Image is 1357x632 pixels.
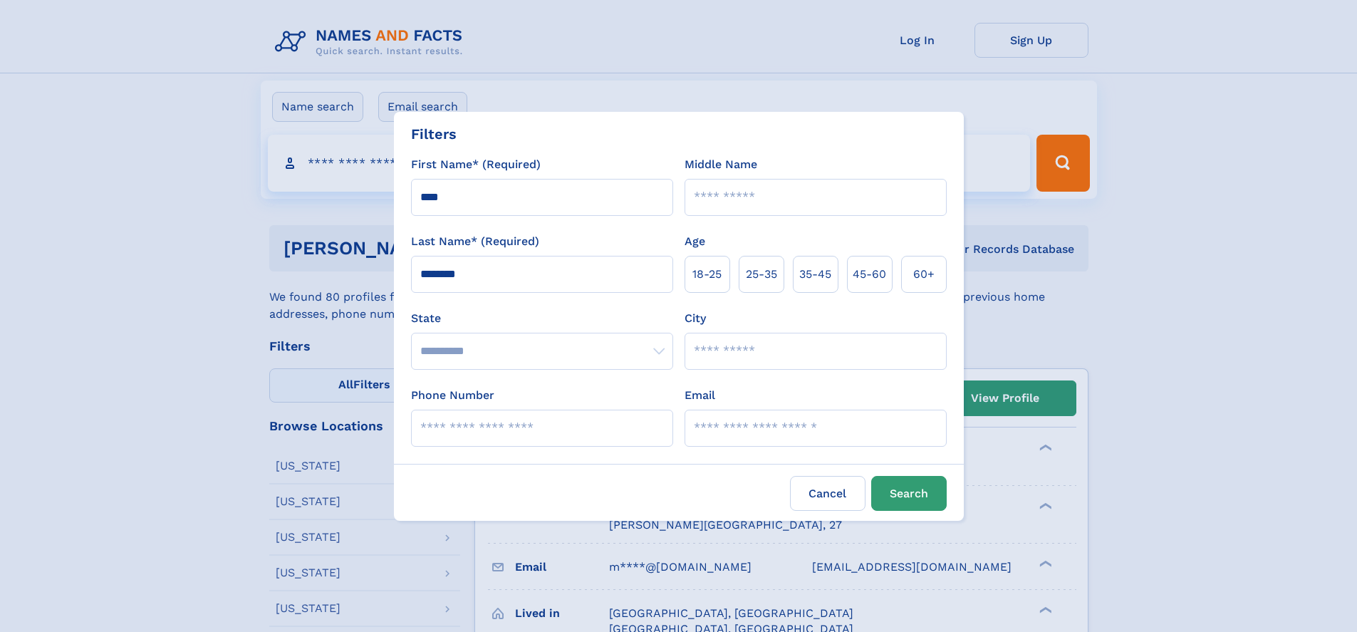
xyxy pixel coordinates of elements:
label: Email [685,387,715,404]
label: Last Name* (Required) [411,233,539,250]
label: City [685,310,706,327]
div: Filters [411,123,457,145]
span: 60+ [913,266,935,283]
span: 18‑25 [692,266,722,283]
label: First Name* (Required) [411,156,541,173]
span: 45‑60 [853,266,886,283]
button: Search [871,476,947,511]
label: Cancel [790,476,865,511]
label: Middle Name [685,156,757,173]
label: Phone Number [411,387,494,404]
label: State [411,310,673,327]
label: Age [685,233,705,250]
span: 25‑35 [746,266,777,283]
span: 35‑45 [799,266,831,283]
